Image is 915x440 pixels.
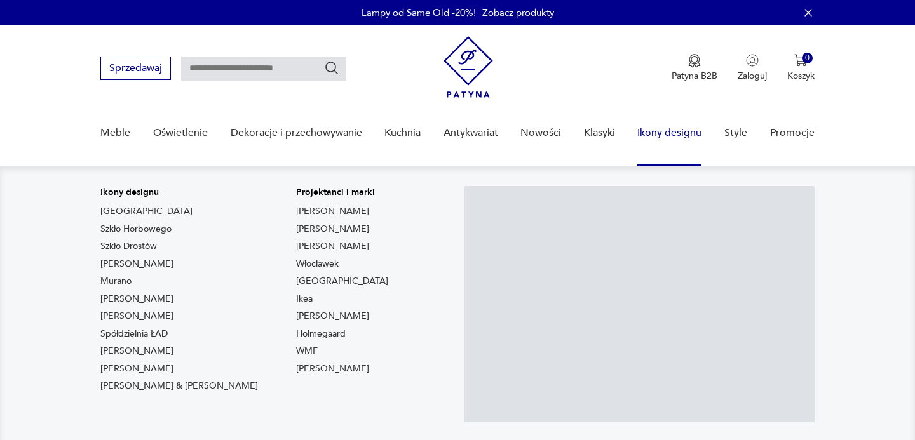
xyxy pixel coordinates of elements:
[100,258,173,270] a: [PERSON_NAME]
[584,109,615,157] a: Klasyki
[444,36,493,98] img: Patyna - sklep z meblami i dekoracjami vintage
[770,109,815,157] a: Promocje
[384,109,421,157] a: Kuchnia
[738,54,767,82] button: Zaloguj
[100,380,258,392] a: [PERSON_NAME] & [PERSON_NAME]
[738,70,767,82] p: Zaloguj
[296,293,313,305] a: Ikea
[672,54,717,82] a: Ikona medaluPatyna B2B
[100,363,173,375] a: [PERSON_NAME]
[100,240,157,253] a: Szkło Drostów
[296,275,388,288] a: [GEOGRAPHIC_DATA]
[787,54,815,82] button: 0Koszyk
[296,258,339,270] a: Włocławek
[100,345,173,357] a: [PERSON_NAME]
[520,109,561,157] a: Nowości
[100,223,172,236] a: Szkło Horbowego
[444,109,498,157] a: Antykwariat
[100,328,168,340] a: Spółdzielnia ŁAD
[100,293,173,305] a: [PERSON_NAME]
[746,54,759,67] img: Ikonka użytkownika
[100,186,258,199] p: Ikony designu
[100,310,173,323] a: [PERSON_NAME]
[100,57,171,80] button: Sprzedawaj
[296,205,369,218] a: [PERSON_NAME]
[100,275,132,288] a: Murano
[794,54,807,67] img: Ikona koszyka
[296,240,369,253] a: [PERSON_NAME]
[296,345,318,357] a: WMF
[100,205,193,218] a: [GEOGRAPHIC_DATA]
[672,54,717,82] button: Patyna B2B
[296,223,369,236] a: [PERSON_NAME]
[100,65,171,74] a: Sprzedawaj
[231,109,362,157] a: Dekoracje i przechowywanie
[482,6,554,19] a: Zobacz produkty
[153,109,208,157] a: Oświetlenie
[672,70,717,82] p: Patyna B2B
[324,60,339,76] button: Szukaj
[637,109,701,157] a: Ikony designu
[688,54,701,68] img: Ikona medalu
[724,109,747,157] a: Style
[362,6,476,19] p: Lampy od Same Old -20%!
[802,53,813,63] div: 0
[296,186,388,199] p: Projektanci i marki
[787,70,815,82] p: Koszyk
[296,328,346,340] a: Holmegaard
[296,363,369,375] a: [PERSON_NAME]
[100,109,130,157] a: Meble
[296,310,369,323] a: [PERSON_NAME]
